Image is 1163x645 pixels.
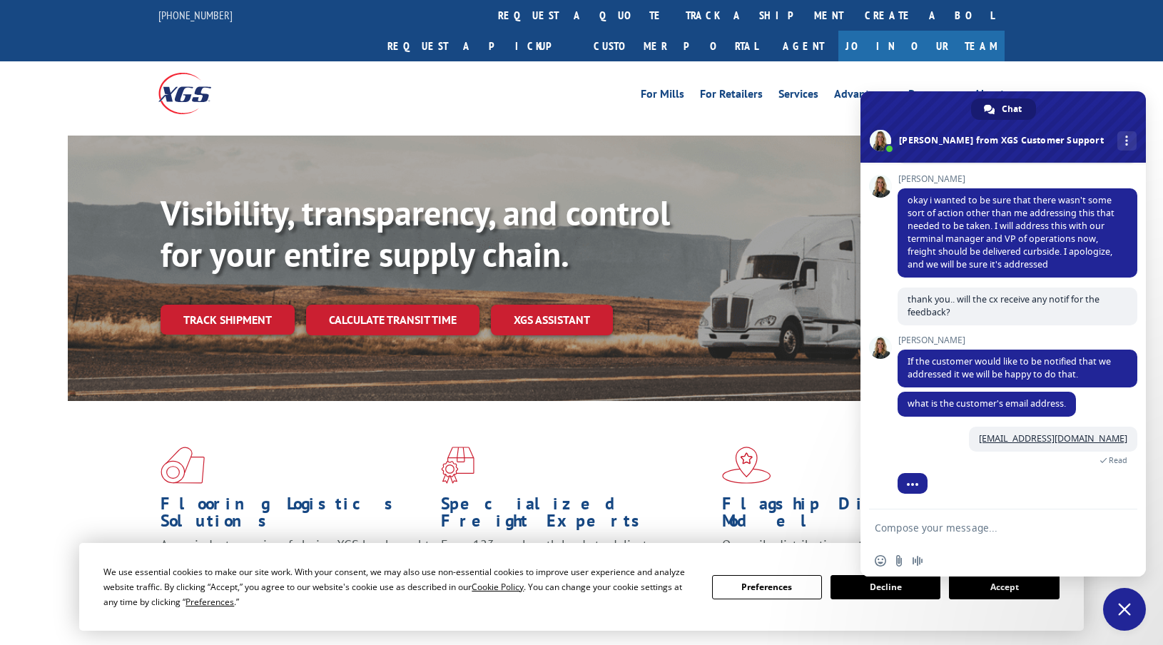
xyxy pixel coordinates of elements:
[161,495,430,537] h1: Flooring Logistics Solutions
[722,537,985,570] span: Our agile distribution network gives you nationwide inventory management on demand.
[161,305,295,335] a: Track shipment
[768,31,838,61] a: Agent
[908,194,1114,270] span: okay i wanted to be sure that there wasn't some sort of action other than me addressing this that...
[898,174,1137,184] span: [PERSON_NAME]
[875,555,886,567] span: Insert an emoji
[700,88,763,104] a: For Retailers
[186,596,234,608] span: Preferences
[912,555,923,567] span: Audio message
[161,191,670,276] b: Visibility, transparency, and control for your entire supply chain.
[908,397,1066,410] span: what is the customer's email address.
[1109,455,1127,465] span: Read
[971,98,1036,120] a: Chat
[161,447,205,484] img: xgs-icon-total-supply-chain-intelligence-red
[158,8,233,22] a: [PHONE_NUMBER]
[472,581,524,593] span: Cookie Policy
[583,31,768,61] a: Customer Portal
[161,537,430,587] span: As an industry carrier of choice, XGS has brought innovation and dedication to flooring logistics...
[441,447,474,484] img: xgs-icon-focused-on-flooring-red
[306,305,479,335] a: Calculate transit time
[491,305,613,335] a: XGS ASSISTANT
[722,447,771,484] img: xgs-icon-flagship-distribution-model-red
[79,543,1084,631] div: Cookie Consent Prompt
[1002,98,1022,120] span: Chat
[722,495,992,537] h1: Flagship Distribution Model
[838,31,1005,61] a: Join Our Team
[641,88,684,104] a: For Mills
[831,575,940,599] button: Decline
[949,575,1059,599] button: Accept
[103,564,694,609] div: We use essential cookies to make our site work. With your consent, we may also use non-essential ...
[712,575,822,599] button: Preferences
[1103,588,1146,631] a: Close chat
[441,537,711,600] p: From 123 overlength loads to delicate cargo, our experienced staff knows the best way to move you...
[908,355,1111,380] span: If the customer would like to be notified that we addressed it we will be happy to do that.
[979,432,1127,445] a: [EMAIL_ADDRESS][DOMAIN_NAME]
[974,88,1005,104] a: About
[893,555,905,567] span: Send a file
[908,88,958,104] a: Resources
[377,31,583,61] a: Request a pickup
[778,88,818,104] a: Services
[898,335,1137,345] span: [PERSON_NAME]
[875,509,1103,545] textarea: Compose your message...
[908,293,1099,318] span: thank you.. will the cx receive any notif for the feedback?
[834,88,893,104] a: Advantages
[441,495,711,537] h1: Specialized Freight Experts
